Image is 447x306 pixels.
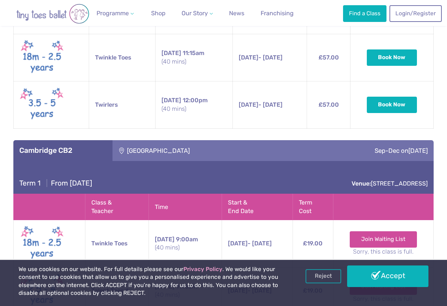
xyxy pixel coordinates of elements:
[149,220,222,267] td: 9:00am
[408,147,428,154] span: [DATE]
[306,269,341,283] a: Reject
[19,265,285,297] p: We use cookies on our website. For full details please see our . We would like your consent to us...
[226,6,247,21] a: News
[8,4,97,24] img: tiny toes ballet
[89,34,156,81] td: Twinkle Toes
[261,10,294,17] span: Franchising
[182,10,208,17] span: Our Story
[161,58,226,66] small: (40 mins)
[307,81,350,128] td: £57.00
[183,266,222,273] a: Privacy Policy
[155,244,216,252] small: (40 mins)
[42,179,51,187] span: |
[293,140,434,161] div: Sep-Dec on
[352,180,371,187] strong: Venue:
[293,220,333,267] td: £19.00
[85,194,149,220] th: Class & Teacher
[149,194,222,220] th: Time
[156,34,233,81] td: 11:15am
[19,146,107,155] h3: Cambridge CB2
[97,10,129,17] span: Programme
[389,5,441,22] a: Login/Register
[352,180,428,187] a: Venue:[STREET_ADDRESS]
[89,81,156,128] td: Twirlers
[228,240,272,247] span: - [DATE]
[112,140,293,161] div: [GEOGRAPHIC_DATA]
[151,10,166,17] span: Shop
[367,49,417,66] button: Book Now
[19,179,92,188] h4: From [DATE]
[258,6,297,21] a: Franchising
[222,194,293,220] th: Start & End Date
[367,97,417,113] button: Book Now
[229,10,244,17] span: News
[94,6,137,21] a: Programme
[156,81,233,128] td: 12:00pm
[19,179,40,187] span: Term 1
[148,6,168,21] a: Shop
[161,49,181,57] span: [DATE]
[161,97,181,104] span: [DATE]
[85,220,149,267] td: Twinkle Toes
[20,86,64,124] img: Twirlers New (May 2025)
[228,240,248,247] span: [DATE]
[350,231,417,248] a: Join Waiting List
[347,265,428,287] a: Accept
[20,39,64,77] img: Twinkle toes New (May 2025)
[339,248,427,256] small: Sorry, this class is full.
[161,105,226,113] small: (40 mins)
[307,34,350,81] td: £57.00
[239,101,283,108] span: - [DATE]
[155,236,174,243] span: [DATE]
[239,101,258,108] span: [DATE]
[293,194,333,220] th: Term Cost
[239,54,283,61] span: - [DATE]
[343,5,386,22] a: Find a Class
[179,6,216,21] a: Our Story
[239,54,258,61] span: [DATE]
[20,225,64,262] img: Twinkle toes New (May 2025)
